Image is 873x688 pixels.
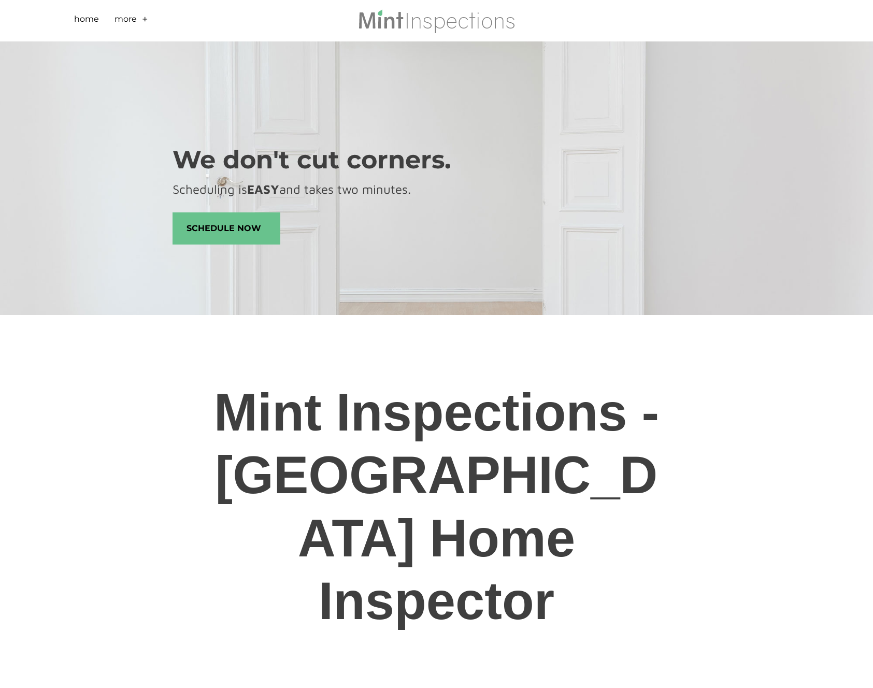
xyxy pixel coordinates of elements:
[173,213,280,244] span: schedule now
[173,212,280,245] a: schedule now
[74,13,99,29] a: Home
[247,182,279,196] strong: EASY
[173,182,411,196] font: Scheduling is and takes two minutes.
[173,145,451,175] font: We don't cut corners.
[115,13,137,29] a: More
[173,370,701,642] h1: Mint Inspections - [GEOGRAPHIC_DATA] Home Inspector
[142,13,148,29] a: +
[357,8,516,33] img: Mint Inspections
